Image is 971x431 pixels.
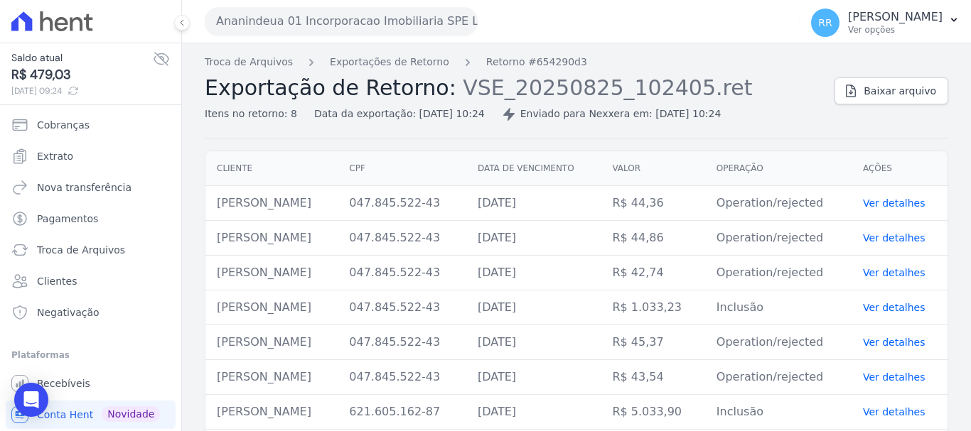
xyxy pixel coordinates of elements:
th: Ações [852,151,948,186]
span: Cobranças [37,118,90,132]
td: R$ 45,37 [601,325,704,360]
td: R$ 42,74 [601,256,704,290]
td: 047.845.522-43 [338,325,466,360]
a: Baixar arquivo [835,77,948,104]
a: Retorno #654290d3 [486,55,587,70]
td: [DATE] [466,325,601,360]
td: [DATE] [466,221,601,256]
td: [PERSON_NAME] [205,290,338,325]
span: Novidade [102,406,160,422]
td: [DATE] [466,360,601,395]
div: Data da exportação: [DATE] 10:24 [314,107,485,121]
td: [DATE] [466,395,601,430]
a: Ver detalhes [863,302,926,313]
div: Enviado para Nexxera em: [DATE] 10:24 [502,107,721,121]
span: Troca de Arquivos [37,243,125,257]
a: Troca de Arquivos [205,55,293,70]
span: Nova transferência [37,180,132,195]
th: Data de vencimento [466,151,601,186]
td: 047.845.522-43 [338,256,466,290]
button: Ananindeua 01 Incorporacao Imobiliaria SPE LTDA [205,7,478,36]
div: Open Intercom Messenger [14,383,48,417]
button: RR [PERSON_NAME] Ver opções [800,3,971,43]
td: Inclusão [705,395,852,430]
td: Operation/rejected [705,325,852,360]
td: [PERSON_NAME] [205,221,338,256]
a: Ver detalhes [863,232,926,244]
a: Negativação [6,298,176,327]
td: [PERSON_NAME] [205,256,338,290]
td: R$ 44,36 [601,186,704,221]
a: Ver detalhes [863,337,926,348]
a: Exportações de Retorno [330,55,449,70]
td: Operation/rejected [705,221,852,256]
a: Ver detalhes [863,371,926,383]
span: R$ 479,03 [11,65,153,84]
a: Cobranças [6,111,176,139]
a: Clientes [6,267,176,295]
span: Conta Hent [37,408,93,422]
a: Troca de Arquivos [6,236,176,264]
td: R$ 5.033,90 [601,395,704,430]
td: [DATE] [466,290,601,325]
div: Plataformas [11,347,170,364]
td: 047.845.522-43 [338,360,466,395]
th: CPF [338,151,466,186]
td: [PERSON_NAME] [205,186,338,221]
a: Conta Hent Novidade [6,400,176,429]
td: R$ 43,54 [601,360,704,395]
a: Ver detalhes [863,406,926,418]
span: [DATE] 09:24 [11,84,153,97]
td: [PERSON_NAME] [205,360,338,395]
span: Extrato [37,149,73,163]
p: [PERSON_NAME] [848,10,943,24]
td: Inclusão [705,290,852,325]
td: Operation/rejected [705,256,852,290]
a: Pagamentos [6,204,176,233]
span: Pagamentos [37,212,98,226]
span: Baixar arquivo [864,84,936,98]
th: Operação [705,151,852,186]
td: R$ 44,86 [601,221,704,256]
a: Nova transferência [6,173,176,202]
span: Clientes [37,274,77,288]
td: Operation/rejected [705,186,852,221]
th: Cliente [205,151,338,186]
span: Saldo atual [11,50,153,65]
td: [PERSON_NAME] [205,395,338,430]
p: Ver opções [848,24,943,36]
td: 621.605.162-87 [338,395,466,430]
th: Valor [601,151,704,186]
td: [DATE] [466,186,601,221]
span: Exportação de Retorno: [205,75,456,100]
nav: Breadcrumb [205,55,823,70]
td: R$ 1.033,23 [601,290,704,325]
td: 047.845.522-43 [338,186,466,221]
td: Operation/rejected [705,360,852,395]
td: [PERSON_NAME] [205,325,338,360]
span: VSE_20250825_102405.ret [463,74,752,100]
div: Itens no retorno: 8 [205,107,297,121]
a: Extrato [6,142,176,170]
a: Ver detalhes [863,197,926,209]
td: 047.845.522-43 [338,221,466,256]
td: 047.845.522-43 [338,290,466,325]
span: RR [818,18,832,28]
span: Negativação [37,305,100,320]
a: Recebíveis [6,369,176,398]
td: [DATE] [466,256,601,290]
a: Ver detalhes [863,267,926,278]
span: Recebíveis [37,376,90,391]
